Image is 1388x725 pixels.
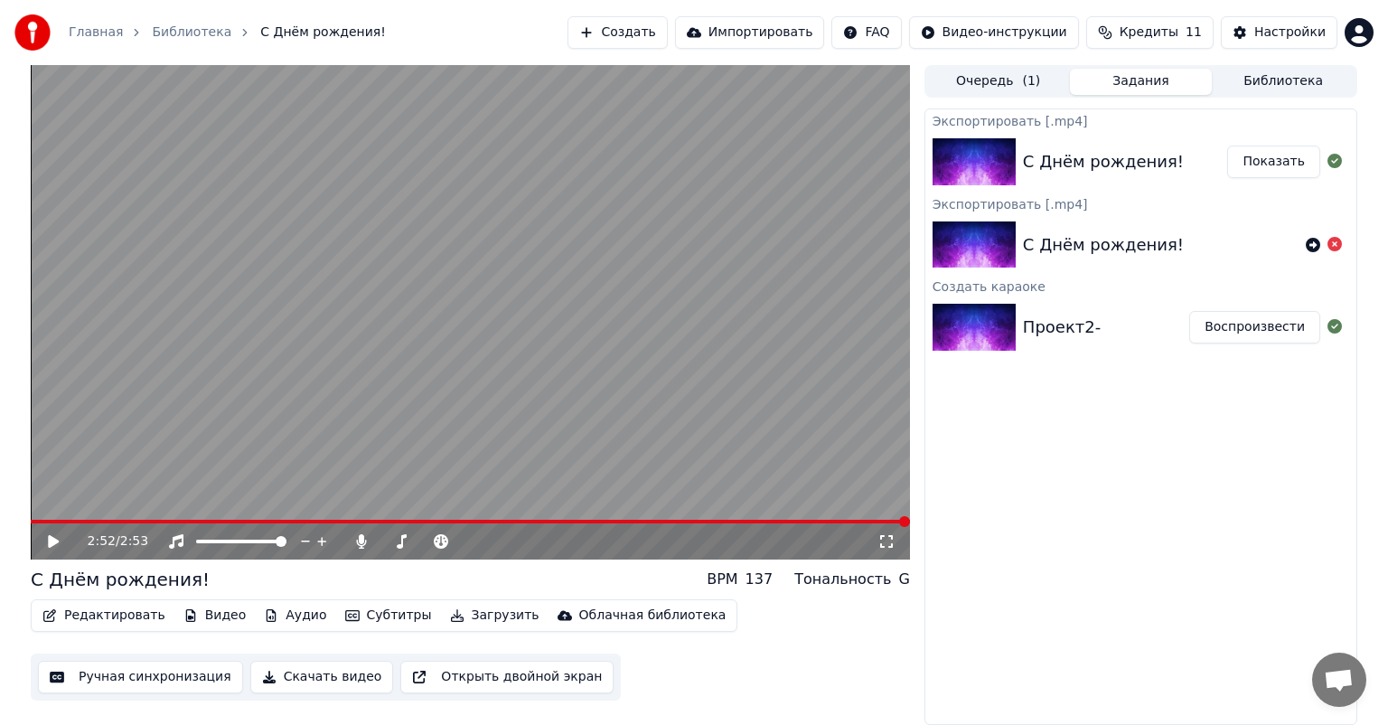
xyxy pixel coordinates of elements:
div: С Днём рождения! [1023,232,1184,258]
button: Импортировать [675,16,825,49]
button: Задания [1070,69,1213,95]
button: Ручная синхронизация [38,661,243,693]
div: С Днём рождения! [31,567,210,592]
div: Настройки [1254,24,1326,42]
div: G [898,569,909,590]
div: 137 [746,569,774,590]
span: 11 [1186,24,1202,42]
img: youka [14,14,51,51]
div: Проект2- [1023,315,1101,340]
a: Библиотека [152,24,231,42]
div: Тональность [794,569,891,590]
div: Создать караоке [925,275,1356,297]
button: Загрузить [443,603,547,628]
nav: breadcrumb [69,24,386,42]
span: ( 1 ) [1022,72,1040,90]
button: Очередь [927,69,1070,95]
span: Кредиты [1120,24,1178,42]
button: Открыть двойной экран [400,661,614,693]
div: / [88,532,131,551]
button: Показать [1227,146,1320,178]
button: Видео [176,603,254,628]
div: С Днём рождения! [1023,149,1184,174]
a: Открытый чат [1312,653,1366,707]
div: Экспортировать [.mp4] [925,193,1356,214]
div: BPM [707,569,737,590]
button: Скачать видео [250,661,394,693]
button: FAQ [831,16,901,49]
div: Экспортировать [.mp4] [925,109,1356,131]
span: 2:52 [88,532,116,551]
button: Редактировать [35,603,173,628]
span: 2:53 [120,532,148,551]
button: Субтитры [338,603,439,628]
button: Кредиты11 [1086,16,1214,49]
button: Создать [567,16,667,49]
button: Библиотека [1212,69,1355,95]
button: Видео-инструкции [909,16,1079,49]
button: Аудио [257,603,333,628]
span: С Днём рождения! [260,24,386,42]
button: Настройки [1221,16,1337,49]
button: Воспроизвести [1189,311,1320,344]
div: Облачная библиотека [579,607,727,625]
a: Главная [69,24,123,42]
